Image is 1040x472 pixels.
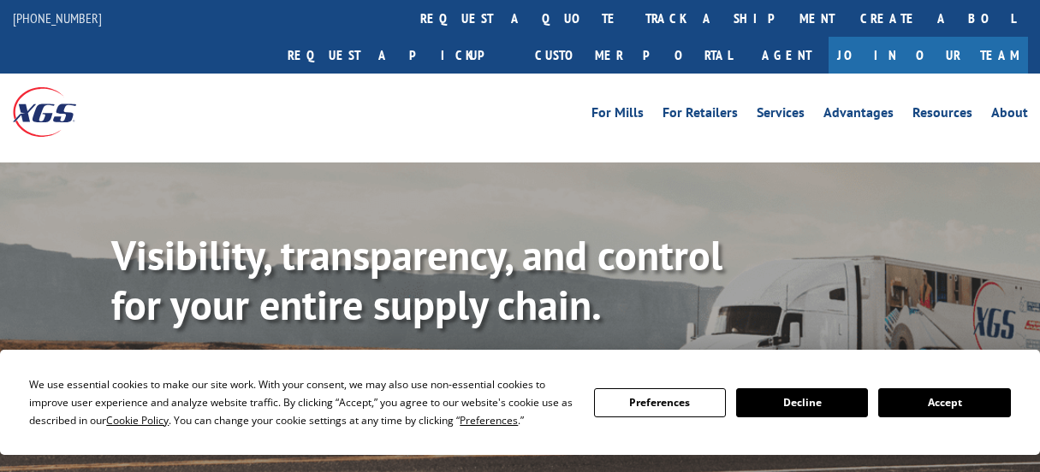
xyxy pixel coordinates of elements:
[663,106,738,125] a: For Retailers
[829,37,1028,74] a: Join Our Team
[745,37,829,74] a: Agent
[106,413,169,428] span: Cookie Policy
[460,413,518,428] span: Preferences
[275,37,522,74] a: Request a pickup
[13,9,102,27] a: [PHONE_NUMBER]
[736,388,868,417] button: Decline
[111,228,722,331] b: Visibility, transparency, and control for your entire supply chain.
[823,106,894,125] a: Advantages
[912,106,972,125] a: Resources
[522,37,745,74] a: Customer Portal
[594,388,726,417] button: Preferences
[591,106,644,125] a: For Mills
[991,106,1028,125] a: About
[878,388,1010,417] button: Accept
[757,106,805,125] a: Services
[29,375,573,429] div: We use essential cookies to make our site work. With your consent, we may also use non-essential ...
